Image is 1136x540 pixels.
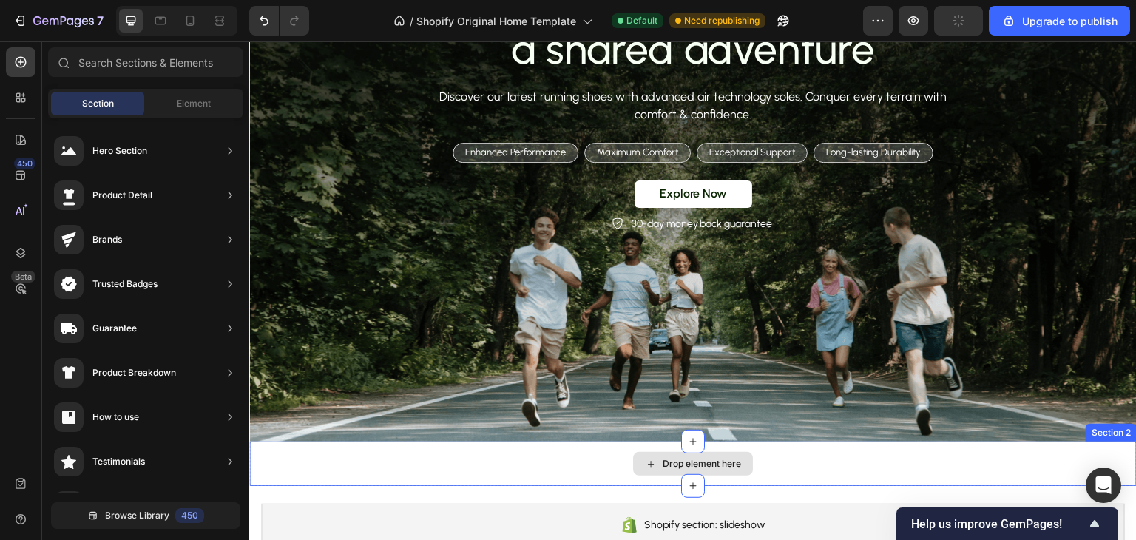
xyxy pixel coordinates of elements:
button: Show survey - Help us improve GemPages! [911,515,1103,533]
span: Section [82,97,114,110]
div: Drop element here [413,416,492,428]
div: Undo/Redo [249,6,309,36]
div: How to use [92,410,139,425]
div: Explore Now [410,145,478,161]
button: Browse Library450 [51,502,240,529]
div: 450 [14,158,35,169]
span: Default [626,14,657,27]
div: 450 [175,508,204,523]
div: Trusted Badges [92,277,158,291]
button: 7 [6,6,110,36]
div: Hero Section [92,144,147,158]
div: Product Breakdown [92,365,176,380]
button: Upgrade to publish [989,6,1130,36]
span: / [410,13,413,29]
button: Explore Now [385,139,503,166]
div: Beta [11,271,35,283]
p: Long-lasting Durability [577,105,672,118]
input: Search Sections & Elements [48,47,243,77]
span: Shopify section: slideshow [395,475,516,493]
div: Product Detail [92,188,152,203]
p: Maximum Comfort [348,105,429,118]
p: Exceptional Support [460,105,546,118]
div: Testimonials [92,454,145,469]
div: Guarantee [92,321,137,336]
span: Help us improve GemPages! [911,517,1086,531]
div: Brands [92,232,122,247]
span: Shopify Original Home Template [416,13,576,29]
iframe: Design area [249,41,1136,540]
span: Browse Library [105,509,169,522]
p: 7 [97,12,104,30]
div: Upgrade to publish [1001,13,1118,29]
p: 30-day money back guarantee [382,175,524,190]
span: Need republishing [684,14,760,27]
span: Element [177,97,211,110]
div: Open Intercom Messenger [1086,468,1121,503]
div: Section 2 [839,385,885,398]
